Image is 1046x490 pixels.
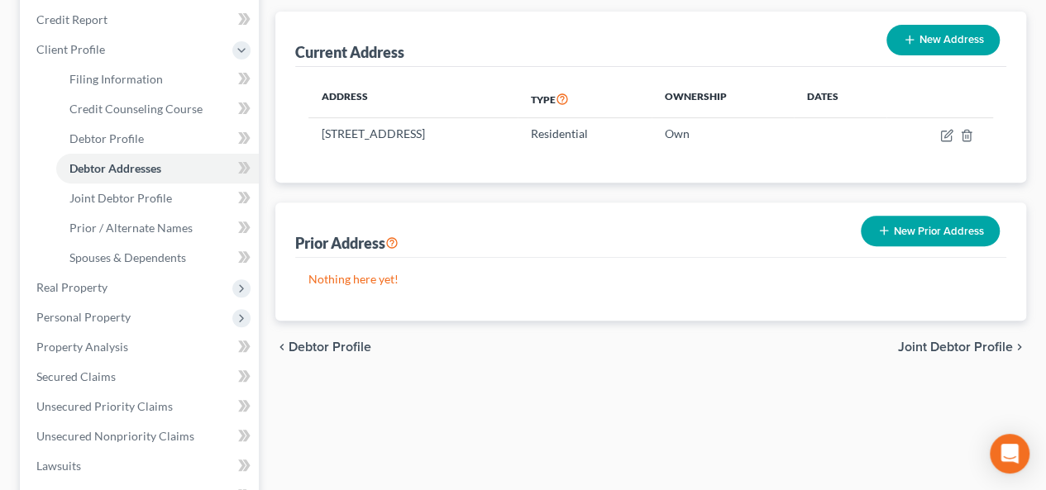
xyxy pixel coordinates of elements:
span: Client Profile [36,42,105,56]
a: Spouses & Dependents [56,243,259,273]
span: Secured Claims [36,369,116,383]
td: Residential [518,118,652,150]
span: Credit Counseling Course [69,102,203,116]
span: Lawsuits [36,459,81,473]
a: Filing Information [56,64,259,94]
th: Type [518,80,652,118]
div: Open Intercom Messenger [990,434,1029,473]
a: Credit Counseling Course [56,94,259,124]
span: Personal Property [36,310,131,324]
span: Filing Information [69,72,163,86]
span: Unsecured Nonpriority Claims [36,429,194,443]
a: Joint Debtor Profile [56,183,259,213]
a: Unsecured Nonpriority Claims [23,421,259,451]
span: Debtor Addresses [69,161,161,175]
a: Secured Claims [23,362,259,392]
button: Joint Debtor Profile chevron_right [898,340,1026,354]
a: Debtor Profile [56,124,259,154]
a: Unsecured Priority Claims [23,392,259,421]
span: Debtor Profile [289,340,371,354]
td: Own [652,118,794,150]
a: Prior / Alternate Names [56,213,259,243]
span: Property Analysis [36,340,128,354]
div: Prior Address [295,233,399,253]
th: Ownership [652,80,794,118]
span: Joint Debtor Profile [898,340,1013,354]
button: New Prior Address [861,216,1000,246]
a: Debtor Addresses [56,154,259,183]
span: Real Property [36,280,107,294]
span: Debtor Profile [69,131,144,145]
button: New Address [886,25,1000,55]
i: chevron_right [1013,340,1026,354]
i: chevron_left [275,340,289,354]
div: Current Address [295,42,404,62]
a: Property Analysis [23,332,259,362]
span: Unsecured Priority Claims [36,399,173,413]
a: Credit Report [23,5,259,35]
span: Prior / Alternate Names [69,221,193,235]
th: Address [308,80,517,118]
td: [STREET_ADDRESS] [308,118,517,150]
p: Nothing here yet! [308,271,993,288]
span: Credit Report [36,12,107,26]
span: Joint Debtor Profile [69,191,172,205]
th: Dates [794,80,887,118]
a: Lawsuits [23,451,259,481]
button: chevron_left Debtor Profile [275,340,371,354]
span: Spouses & Dependents [69,250,186,264]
